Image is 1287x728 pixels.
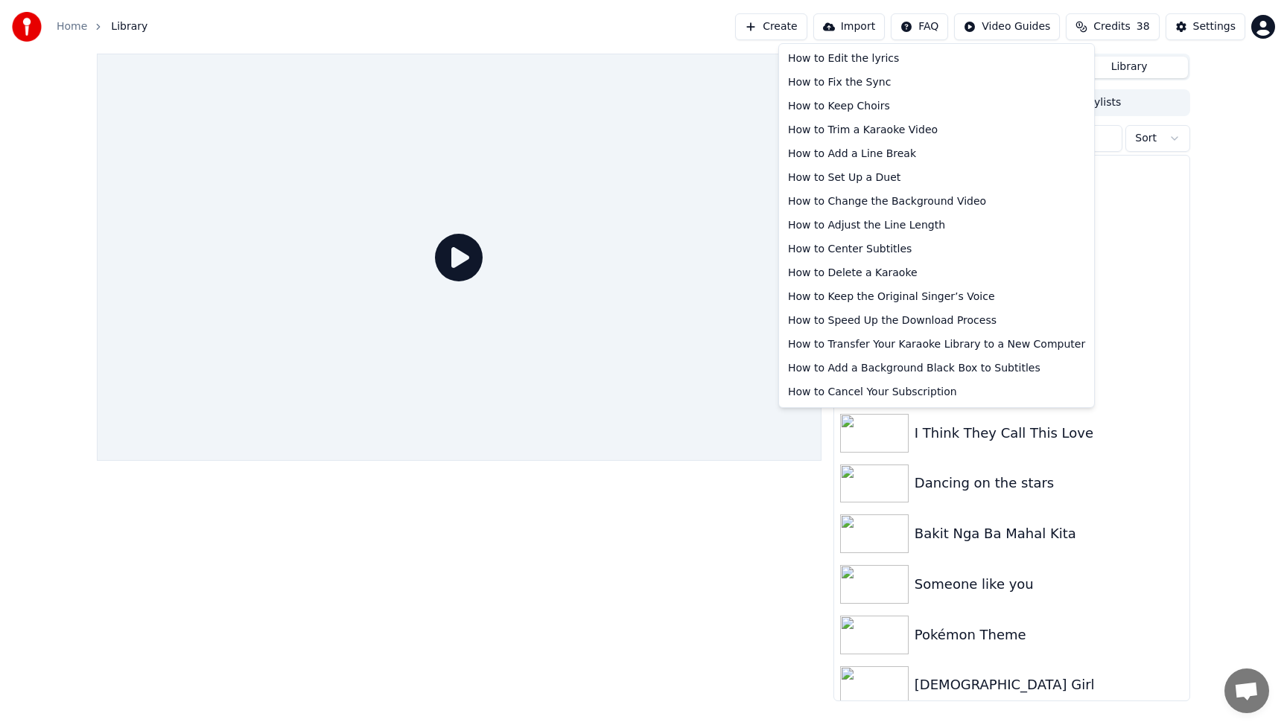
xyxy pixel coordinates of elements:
[782,309,1091,333] div: How to Speed Up the Download Process
[782,285,1091,309] div: How to Keep the Original Singer’s Voice
[782,380,1091,404] div: How to Cancel Your Subscription
[782,47,1091,71] div: How to Edit the lyrics
[782,142,1091,166] div: How to Add a Line Break
[782,214,1091,237] div: How to Adjust the Line Length
[782,166,1091,190] div: How to Set Up a Duet
[782,261,1091,285] div: How to Delete a Karaoke
[782,190,1091,214] div: How to Change the Background Video
[782,333,1091,357] div: How to Transfer Your Karaoke Library to a New Computer
[782,95,1091,118] div: How to Keep Choirs
[782,118,1091,142] div: How to Trim a Karaoke Video
[782,237,1091,261] div: How to Center Subtitles
[782,357,1091,380] div: How to Add a Background Black Box to Subtitles
[782,71,1091,95] div: How to Fix the Sync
